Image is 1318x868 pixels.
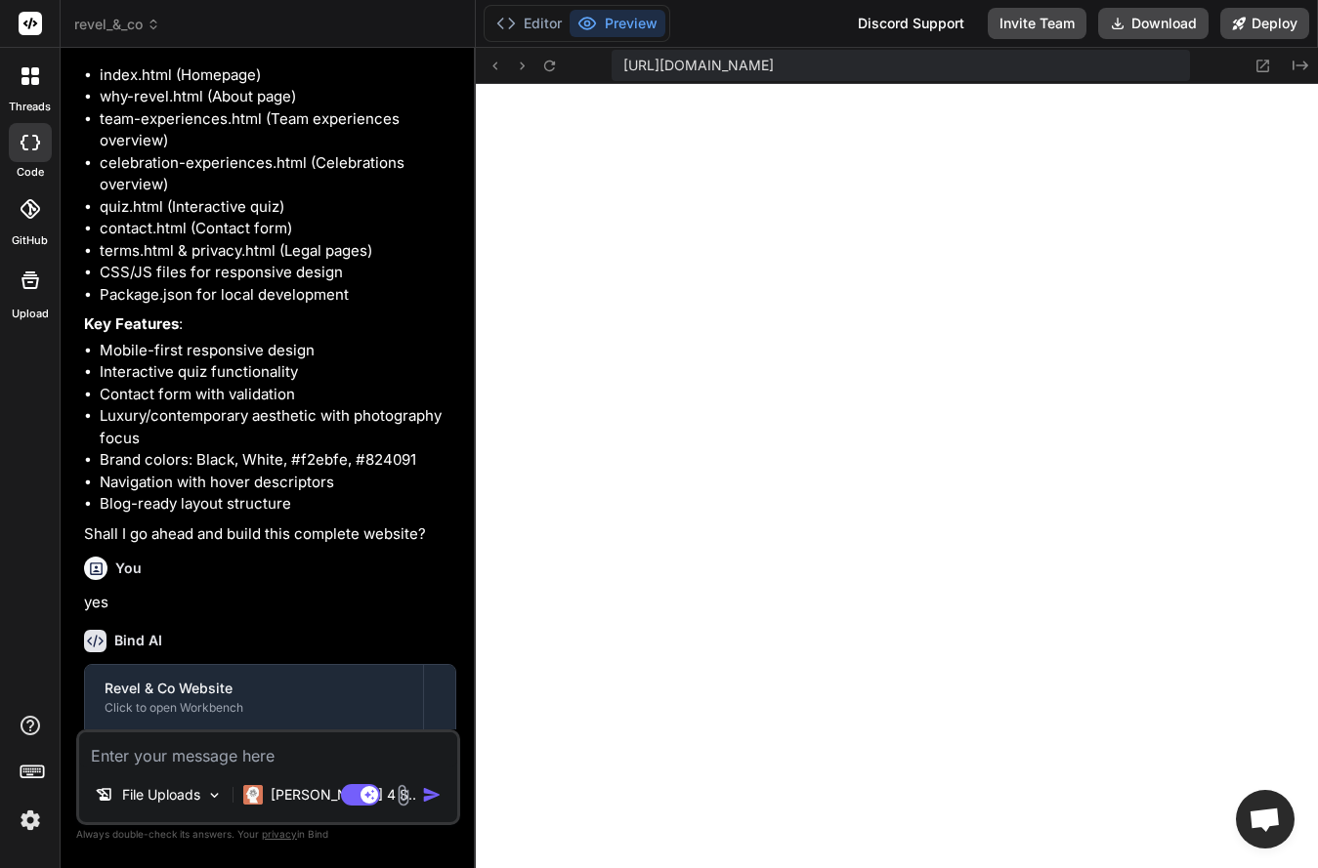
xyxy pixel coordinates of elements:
[84,314,179,333] strong: Key Features
[100,262,456,284] li: CSS/JS files for responsive design
[476,84,1318,868] iframe: Preview
[74,15,160,34] span: revel_&_co
[100,196,456,219] li: quiz.html (Interactive quiz)
[84,523,456,546] p: Shall I go ahead and build this complete website?
[570,10,665,37] button: Preview
[100,284,456,307] li: Package.json for local development
[100,152,456,196] li: celebration-experiences.html (Celebrations overview)
[100,384,456,406] li: Contact form with validation
[115,558,142,578] h6: You
[100,405,456,449] li: Luxury/contemporary aesthetic with photography focus
[85,665,423,729] button: Revel & Co WebsiteClick to open Workbench
[9,99,51,115] label: threads
[1098,8,1209,39] button: Download
[100,108,456,152] li: team-experiences.html (Team experiences overview)
[271,785,416,805] p: [PERSON_NAME] 4 S..
[243,785,263,805] img: Claude 4 Sonnet
[623,56,774,75] span: [URL][DOMAIN_NAME]
[392,784,414,806] img: attachment
[206,787,223,804] img: Pick Models
[12,232,48,249] label: GitHub
[100,493,456,516] li: Blog-ready layout structure
[105,679,404,698] div: Revel & Co Website
[76,825,460,844] p: Always double-check its answers. Your in Bind
[1236,790,1295,848] div: Open chat
[100,472,456,494] li: Navigation with hover descriptors
[422,785,442,805] img: icon
[100,449,456,472] li: Brand colors: Black, White, #f2ebfe, #824091
[84,313,456,336] p: :
[12,306,49,322] label: Upload
[988,8,1086,39] button: Invite Team
[105,700,404,716] div: Click to open Workbench
[1220,8,1309,39] button: Deploy
[122,785,200,805] p: File Uploads
[100,361,456,384] li: Interactive quiz functionality
[262,828,297,840] span: privacy
[100,86,456,108] li: why-revel.html (About page)
[100,64,456,87] li: index.html (Homepage)
[489,10,570,37] button: Editor
[100,240,456,263] li: terms.html & privacy.html (Legal pages)
[846,8,976,39] div: Discord Support
[114,631,162,650] h6: Bind AI
[100,340,456,362] li: Mobile-first responsive design
[100,218,456,240] li: contact.html (Contact form)
[14,804,47,837] img: settings
[84,592,456,614] p: yes
[17,164,44,181] label: code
